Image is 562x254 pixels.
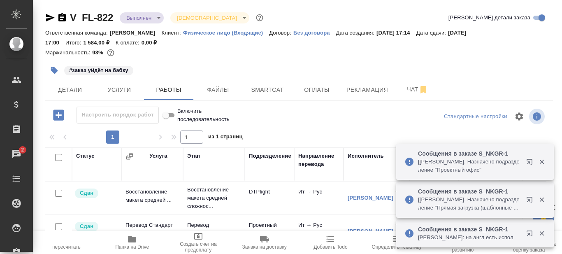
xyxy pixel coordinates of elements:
span: Чат [398,84,437,95]
div: Выполнен [170,12,249,23]
p: К оплате: [116,40,142,46]
span: Работы [149,85,188,95]
button: Назначить [393,186,406,198]
p: Сообщения в заказе S_NKGR-1 [418,225,521,233]
span: Оплаты [297,85,337,95]
a: Физическое лицо (Входящие) [183,29,269,36]
p: 93% [92,49,105,56]
button: Добавить тэг [45,61,63,79]
span: [PERSON_NAME] детали заказа [448,14,530,22]
p: [PERSON_NAME]: на англ есть испол [418,233,521,242]
button: Открыть в новой вкладке [521,225,541,245]
td: Перевод Стандарт Ит → Рус [121,217,183,246]
button: Выполнен [124,14,154,21]
button: Заявка на доставку [231,231,297,254]
td: Восстановление макета средней ... [121,184,183,212]
a: Без договора [293,29,336,36]
p: Дата сдачи: [416,30,448,36]
span: Пересчитать [51,244,81,250]
button: Открыть в новой вкладке [521,154,541,173]
button: Открыть в новой вкладке [521,191,541,211]
p: Сообщения в заказе S_NKGR-1 [418,187,521,196]
p: Клиент: [162,30,183,36]
span: Определить тематику [372,244,421,250]
span: Создать счет на предоплату [170,241,227,253]
div: Статус [76,152,95,160]
p: Ответственная команда: [45,30,110,36]
div: split button [442,110,509,123]
span: заказ уйдёт на бабку [63,66,134,73]
p: Договор: [269,30,293,36]
span: Включить последовательность [177,107,230,124]
p: Маржинальность: [45,49,92,56]
span: Детали [50,85,90,95]
button: Закрыть [533,158,550,165]
button: Создать счет на предоплату [165,231,232,254]
button: Определить тематику [364,231,430,254]
span: Заявка на доставку [242,244,286,250]
button: Папка на Drive [99,231,165,254]
span: Файлы [198,85,238,95]
div: Подразделение [249,152,291,160]
p: Сдан [80,222,93,231]
button: Добавить Todo [297,231,364,254]
div: Менеджер проверил работу исполнителя, передает ее на следующий этап [74,188,117,199]
td: Проектный офис [245,217,294,246]
button: Сгруппировать [125,152,134,161]
a: [PERSON_NAME] [348,195,393,201]
td: Ит → Рус [294,217,344,246]
span: Smartcat [248,85,287,95]
p: Физическое лицо (Входящие) [183,30,269,36]
p: [[PERSON_NAME]. Назначено подразделение "Проектный офис" [418,158,521,174]
svg: Отписаться [418,85,428,95]
button: Добавить работу [47,107,70,124]
p: Сообщения в заказе S_NKGR-1 [418,149,521,158]
span: Настроить таблицу [509,107,529,126]
button: Закрыть [533,230,550,237]
a: 2 [2,144,31,164]
p: #заказ уйдёт на бабку [69,66,128,75]
div: Услуга [149,152,167,160]
p: [PERSON_NAME] [110,30,162,36]
a: [PERSON_NAME] [348,228,393,234]
p: Дата создания: [336,30,376,36]
span: Папка на Drive [115,244,149,250]
p: Восстановление макета средней сложнос... [187,186,241,210]
div: Направление перевода [298,152,339,168]
td: Ит → Рус [294,184,344,212]
a: V_FL-822 [70,12,113,23]
button: Закрыть [533,196,550,203]
span: Посмотреть информацию [529,109,546,124]
button: [DEMOGRAPHIC_DATA] [174,14,239,21]
p: Сдан [80,189,93,197]
button: Скопировать ссылку для ЯМессенджера [45,13,55,23]
div: Исполнитель [348,152,384,160]
span: 2 [16,146,29,154]
button: Пересчитать [33,231,99,254]
button: Удалить [393,198,406,210]
span: Добавить Todo [314,244,347,250]
span: Услуги [100,85,139,95]
div: Этап [187,152,200,160]
p: Итого: [65,40,83,46]
p: [[PERSON_NAME]. Назначено подразделение "Прямая загрузка (шаблонные документы)" [418,196,521,212]
div: Менеджер проверил работу исполнителя, передает ее на следующий этап [74,221,117,232]
td: DTPlight [245,184,294,212]
p: 0,00 ₽ [142,40,163,46]
button: 98.16 RUB; [105,47,116,58]
p: 1 584,00 ₽ [83,40,116,46]
p: Перевод [187,221,241,229]
div: Выполнен [120,12,164,23]
button: Назначить [393,219,406,231]
p: Без договора [293,30,336,36]
span: Рекламация [346,85,388,95]
p: [DATE] 17:14 [376,30,416,36]
button: Скопировать ссылку [57,13,67,23]
span: из 1 страниц [208,132,243,144]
